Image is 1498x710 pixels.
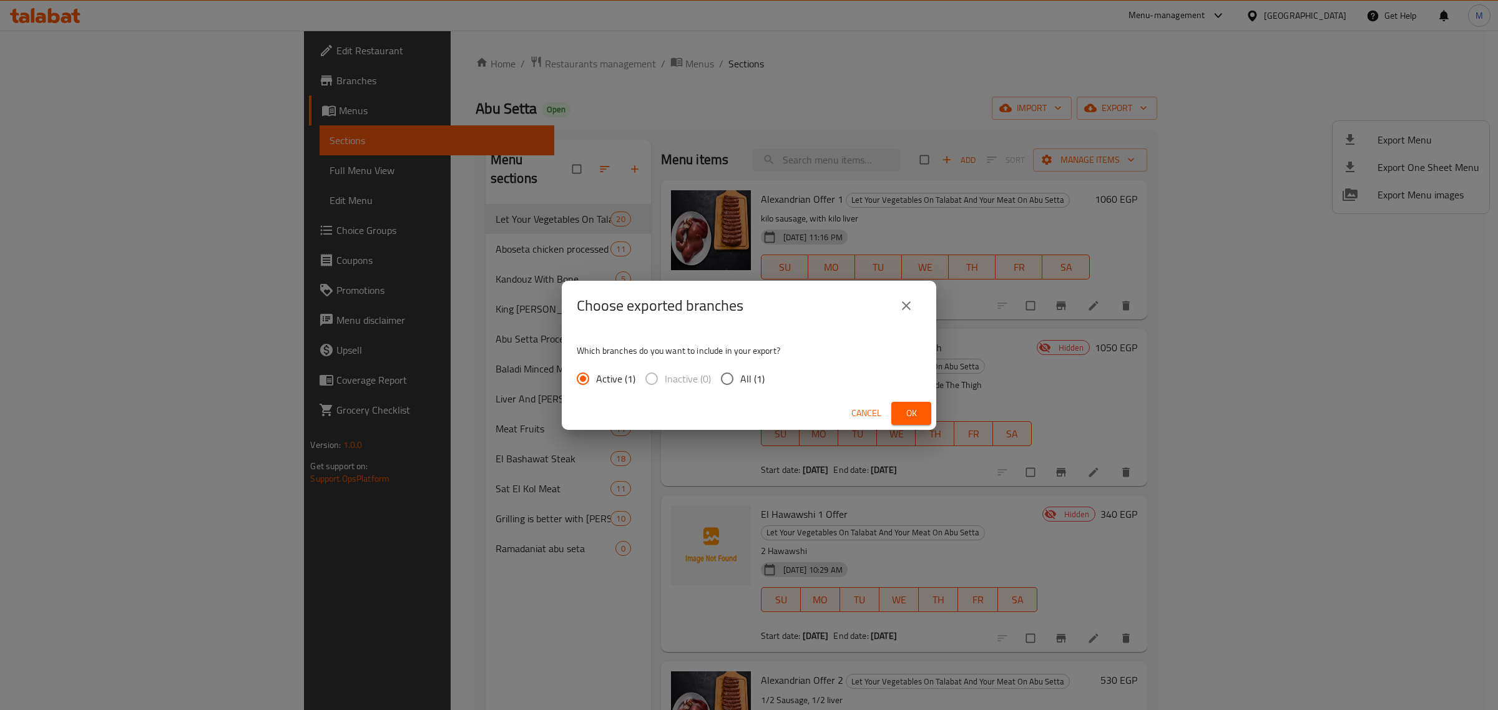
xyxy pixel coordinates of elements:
[577,296,743,316] h2: Choose exported branches
[846,402,886,425] button: Cancel
[740,371,765,386] span: All (1)
[577,344,921,357] p: Which branches do you want to include in your export?
[891,402,931,425] button: Ok
[596,371,635,386] span: Active (1)
[665,371,711,386] span: Inactive (0)
[891,291,921,321] button: close
[901,406,921,421] span: Ok
[851,406,881,421] span: Cancel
